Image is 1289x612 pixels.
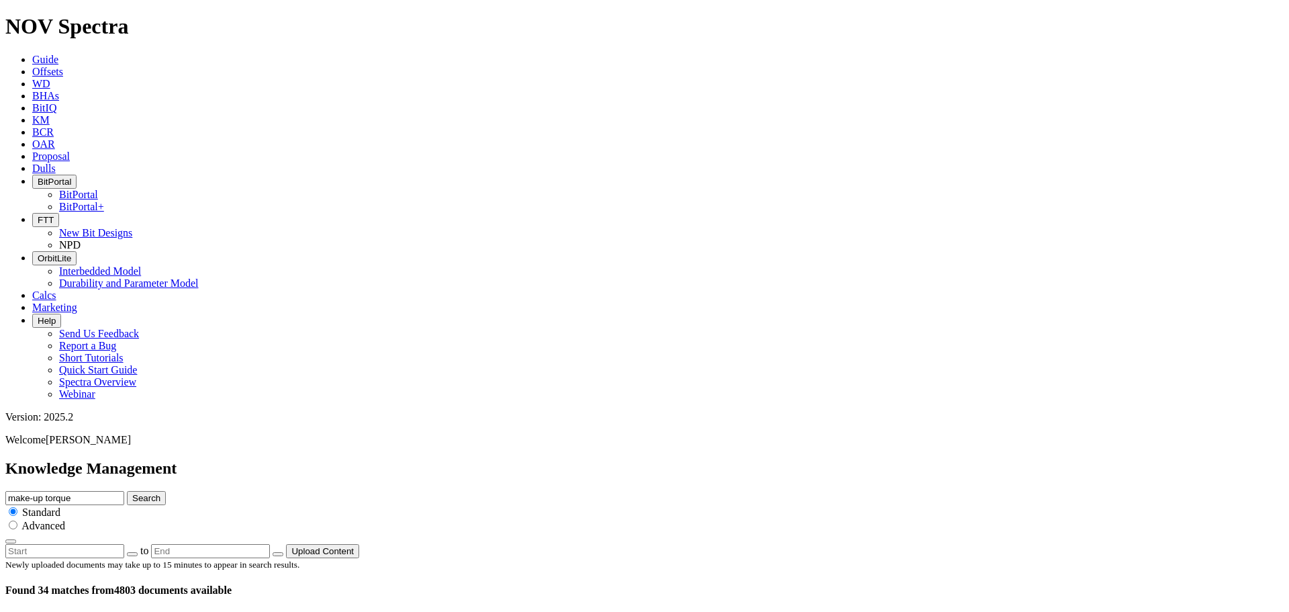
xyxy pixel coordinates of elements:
a: Guide [32,54,58,65]
button: Search [127,491,166,505]
a: BitIQ [32,102,56,114]
button: OrbitLite [32,251,77,265]
h4: 4803 documents available [5,584,1284,597]
span: OrbitLite [38,253,71,263]
a: KM [32,114,50,126]
span: Found 34 matches from [5,584,114,596]
a: Interbedded Model [59,265,141,277]
span: to [140,545,148,556]
a: NPD [59,239,81,251]
small: Newly uploaded documents may take up to 15 minutes to appear in search results. [5,560,299,570]
a: Send Us Feedback [59,328,139,339]
a: Marketing [32,302,77,313]
span: FTT [38,215,54,225]
span: Help [38,316,56,326]
a: Offsets [32,66,63,77]
button: Upload Content [286,544,359,558]
p: Welcome [5,434,1284,446]
a: Webinar [59,388,95,400]
a: Quick Start Guide [59,364,137,376]
a: WD [32,78,50,89]
a: Calcs [32,290,56,301]
a: BHAs [32,90,59,101]
h1: NOV Spectra [5,14,1284,39]
a: Short Tutorials [59,352,124,363]
span: Standard [22,507,60,518]
button: Help [32,314,61,328]
button: FTT [32,213,59,227]
span: [PERSON_NAME] [46,434,131,445]
h2: Knowledge Management [5,460,1284,478]
a: New Bit Designs [59,227,132,238]
a: Report a Bug [59,340,116,351]
input: e.g. Smoothsteer Record [5,491,124,505]
input: End [151,544,270,558]
a: Proposal [32,150,70,162]
a: BitPortal [59,189,98,200]
a: BitPortal+ [59,201,104,212]
a: Durability and Parameter Model [59,277,199,289]
span: BitPortal [38,177,71,187]
a: BCR [32,126,54,138]
a: Spectra Overview [59,376,136,388]
input: Start [5,544,124,558]
button: BitPortal [32,175,77,189]
a: OAR [32,138,55,150]
span: Advanced [21,520,65,531]
a: Dulls [32,163,56,174]
div: Version: 2025.2 [5,411,1284,423]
